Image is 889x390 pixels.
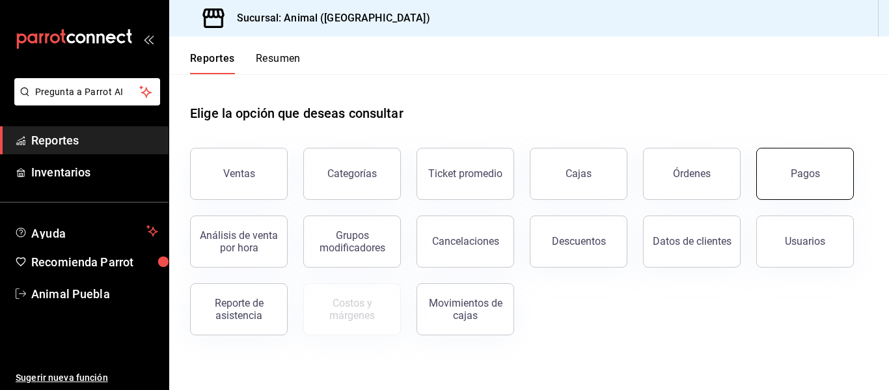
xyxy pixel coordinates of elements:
span: Inventarios [31,163,158,181]
button: Órdenes [643,148,741,200]
button: Cancelaciones [417,216,514,268]
div: Movimientos de cajas [425,297,506,322]
button: Resumen [256,52,301,74]
h1: Elige la opción que deseas consultar [190,104,403,123]
button: Reportes [190,52,235,74]
button: Ventas [190,148,288,200]
div: Reporte de asistencia [198,297,279,322]
button: Análisis de venta por hora [190,216,288,268]
div: Costos y márgenes [312,297,392,322]
div: Análisis de venta por hora [198,229,279,254]
div: Categorías [327,167,377,180]
span: Ayuda [31,223,141,239]
span: Recomienda Parrot [31,253,158,271]
span: Pregunta a Parrot AI [35,85,140,99]
button: Reporte de asistencia [190,283,288,335]
div: Descuentos [552,235,606,247]
span: Reportes [31,132,158,149]
div: Grupos modificadores [312,229,392,254]
div: navigation tabs [190,52,301,74]
button: Movimientos de cajas [417,283,514,335]
button: Grupos modificadores [303,216,401,268]
button: Cajas [530,148,627,200]
div: Ticket promedio [428,167,502,180]
button: Pagos [756,148,854,200]
div: Datos de clientes [653,235,732,247]
div: Usuarios [785,235,825,247]
a: Pregunta a Parrot AI [9,94,160,108]
button: Descuentos [530,216,627,268]
button: Contrata inventarios para ver este reporte [303,283,401,335]
button: Usuarios [756,216,854,268]
div: Cajas [566,167,592,180]
span: Animal Puebla [31,285,158,303]
button: Datos de clientes [643,216,741,268]
div: Pagos [791,167,820,180]
button: Pregunta a Parrot AI [14,78,160,105]
span: Sugerir nueva función [16,371,158,385]
button: Categorías [303,148,401,200]
div: Ventas [223,167,255,180]
button: open_drawer_menu [143,34,154,44]
div: Órdenes [673,167,711,180]
button: Ticket promedio [417,148,514,200]
h3: Sucursal: Animal ([GEOGRAPHIC_DATA]) [226,10,430,26]
div: Cancelaciones [432,235,499,247]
